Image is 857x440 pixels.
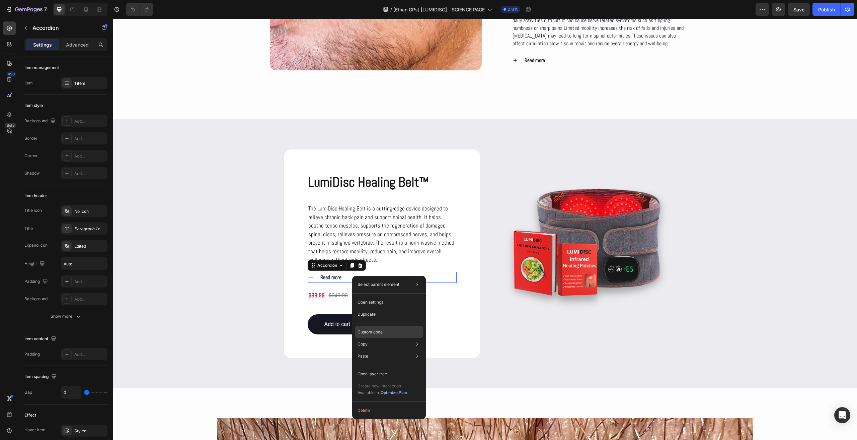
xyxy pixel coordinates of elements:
span: / [390,6,392,13]
button: 7 [3,3,50,16]
div: $249.99 [215,271,236,282]
div: Add... [74,136,106,142]
strong: Read more [208,255,229,262]
div: Item content [24,334,58,343]
div: Item spacing [24,372,58,381]
div: Expand icon [24,242,48,248]
button: Show more [24,310,107,322]
div: Background [24,117,57,126]
span: Draft [508,6,518,12]
p: Custom code [358,329,383,335]
p: Open layer tree [358,371,387,377]
div: Hover item [24,427,46,433]
p: Select parent element [358,281,399,288]
img: gempages_575915822975812170-8d399e9d-3892-41aa-bb3d-12764c3d4608.png [377,131,573,327]
div: Title icon [24,207,42,213]
div: Item management [24,65,59,71]
div: 450 [6,71,16,77]
span: [Ethan GPs] [LUMIDISC] - SCIENCE PAGE [393,6,485,13]
h2: LumiDisc Healing Belt™ [195,154,344,173]
strong: Read more [412,38,432,45]
div: Effect [24,412,36,418]
div: Open Intercom Messenger [834,407,850,423]
div: 1 item [74,80,106,86]
span: Save [793,7,804,12]
div: No icon [74,208,106,214]
input: Auto [61,258,107,270]
div: Publish [818,6,835,13]
div: 0 [266,267,272,272]
button: Publish [812,3,841,16]
div: Corner [24,153,38,159]
div: Edited [74,243,106,249]
button: Save [788,3,810,16]
div: Background [24,296,48,302]
div: Title [24,226,33,232]
div: Padding [24,351,40,357]
p: 7 [44,5,47,13]
div: Optimize Plan [381,390,407,396]
p: Create new interaction [358,383,407,389]
div: Accordion [203,244,226,250]
span: Available in [358,390,379,395]
div: Show more [51,313,82,320]
p: Open settings [358,299,383,305]
div: Paragraph 1* [74,226,106,232]
iframe: To enrich screen reader interactions, please activate Accessibility in Grammarly extension settings [113,19,857,440]
div: Item header [24,193,47,199]
p: Copy [358,341,368,347]
div: Add... [74,118,106,124]
p: Paste [358,353,368,359]
button: Optimize Plan [380,389,407,396]
button: Add to cart [195,296,254,316]
div: Add... [74,171,106,177]
div: Add to cart [212,301,237,311]
p: Settings [33,41,52,48]
div: Add... [74,352,106,358]
div: Undo/Redo [126,3,153,16]
button: Delete [355,404,423,417]
div: Item [24,80,33,86]
p: Advanced [66,41,89,48]
div: Styled [74,428,106,434]
div: Add... [74,279,106,285]
div: Item style [24,103,43,109]
div: Height [24,259,46,268]
p: The LumiDisc Healing Belt is a cutting-edge device designed to relieve chronic back pain and supp... [196,186,343,246]
div: Add... [74,153,106,159]
div: $99.99 [195,271,213,282]
div: Add... [74,296,106,302]
input: Auto [61,386,81,398]
div: Shadow [24,170,40,176]
div: Gap [24,389,32,395]
div: Padding [24,277,49,286]
p: Duplicate [358,311,376,317]
div: Beta [5,123,16,128]
div: Border [24,135,37,141]
p: Accordion [32,24,89,32]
